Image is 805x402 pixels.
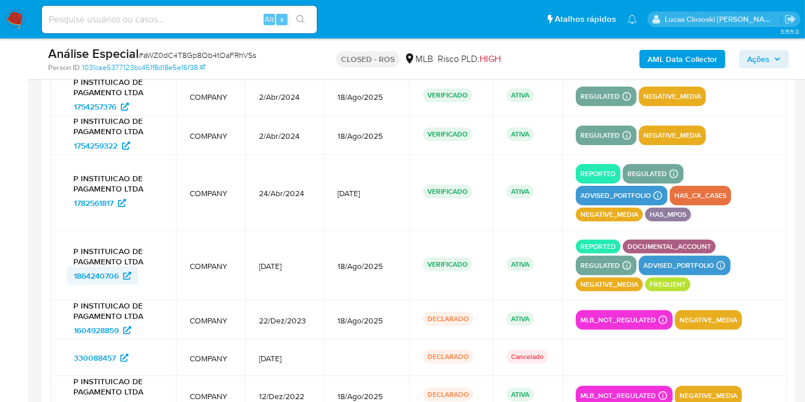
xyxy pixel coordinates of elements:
span: HIGH [480,52,501,65]
span: # aWZ0dC4T8Gp8Ob4tOaFRhVSs [139,49,256,61]
a: Notificações [627,14,637,24]
span: Atalhos rápidos [555,13,616,25]
p: lucas.clososki@mercadolivre.com [665,14,781,25]
button: search-icon [289,11,312,28]
div: MLB [404,53,433,65]
b: Análise Especial [48,44,139,63]
b: Person ID [48,63,80,73]
a: 1031cae5377123bc451f8d18e5e16f38 [82,63,205,73]
span: Alt [265,14,274,25]
input: Pesquise usuários ou casos... [42,12,317,27]
span: Ações [747,50,769,68]
button: AML Data Collector [639,50,725,68]
a: Sair [784,13,796,25]
span: s [280,14,284,25]
p: CLOSED - ROS [336,51,399,67]
span: 3.155.0 [780,27,799,36]
span: Risco PLD: [438,53,501,65]
button: Ações [739,50,789,68]
b: AML Data Collector [647,50,717,68]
